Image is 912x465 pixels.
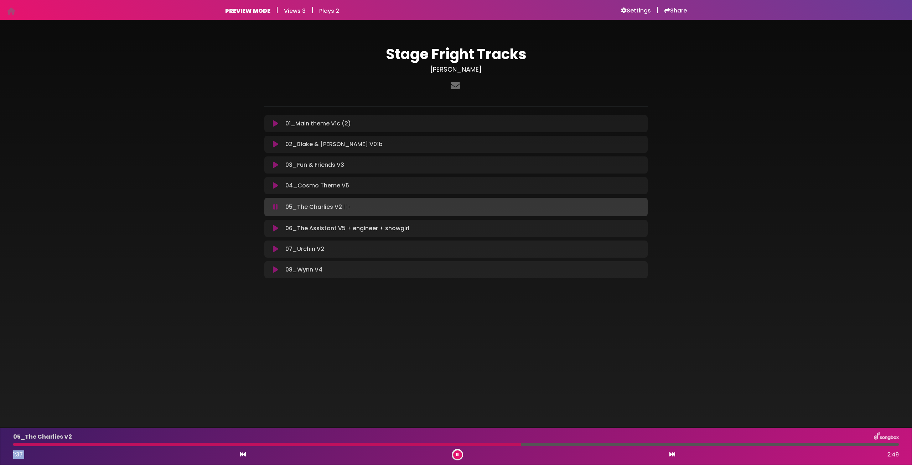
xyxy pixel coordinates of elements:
p: 08_Wynn V4 [285,265,322,274]
h1: Stage Fright Tracks [264,46,648,63]
p: 07_Urchin V2 [285,245,324,253]
h5: | [657,6,659,14]
img: waveform4.gif [342,202,352,212]
h6: Views 3 [284,7,306,14]
p: 06_The Assistant V5 + engineer + showgirl [285,224,409,233]
a: Settings [621,7,651,14]
h5: | [276,6,278,14]
p: 02_Blake & [PERSON_NAME] V01b [285,140,383,149]
h6: PREVIEW MODE [225,7,270,14]
p: 05_The Charlies V2 [285,202,352,212]
a: Share [664,7,687,14]
h3: [PERSON_NAME] [264,66,648,73]
p: 04_Cosmo Theme V5 [285,181,349,190]
h5: | [311,6,313,14]
h6: Plays 2 [319,7,339,14]
p: 03_Fun & Friends V3 [285,161,344,169]
p: 01_Main theme V1c (2) [285,119,351,128]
